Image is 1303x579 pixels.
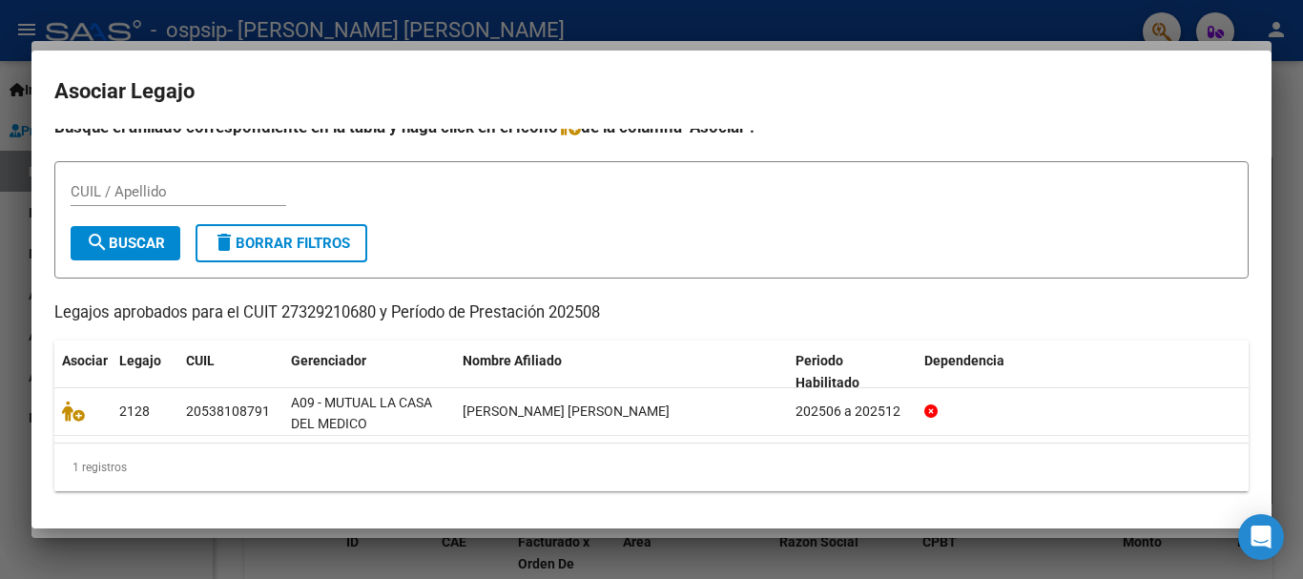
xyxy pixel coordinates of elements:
span: Buscar [86,235,165,252]
p: Legajos aprobados para el CUIT 27329210680 y Período de Prestación 202508 [54,301,1249,325]
h2: Asociar Legajo [54,73,1249,110]
datatable-header-cell: CUIL [178,341,283,403]
span: Gerenciador [291,353,366,368]
datatable-header-cell: Dependencia [917,341,1250,403]
span: 2128 [119,403,150,419]
span: A09 - MUTUAL LA CASA DEL MEDICO [291,395,432,432]
span: Dependencia [924,353,1004,368]
mat-icon: search [86,231,109,254]
datatable-header-cell: Periodo Habilitado [788,341,917,403]
div: 202506 a 202512 [796,401,909,423]
span: Periodo Habilitado [796,353,859,390]
div: Open Intercom Messenger [1238,514,1284,560]
datatable-header-cell: Asociar [54,341,112,403]
mat-icon: delete [213,231,236,254]
button: Borrar Filtros [196,224,367,262]
span: CUIL [186,353,215,368]
button: Buscar [71,226,180,260]
div: 1 registros [54,444,1249,491]
datatable-header-cell: Nombre Afiliado [455,341,788,403]
datatable-header-cell: Gerenciador [283,341,455,403]
span: Nombre Afiliado [463,353,562,368]
span: AGUIRRE PINTOS NOAH SANTINO [463,403,670,419]
span: Legajo [119,353,161,368]
datatable-header-cell: Legajo [112,341,178,403]
span: Asociar [62,353,108,368]
div: 20538108791 [186,401,270,423]
span: Borrar Filtros [213,235,350,252]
